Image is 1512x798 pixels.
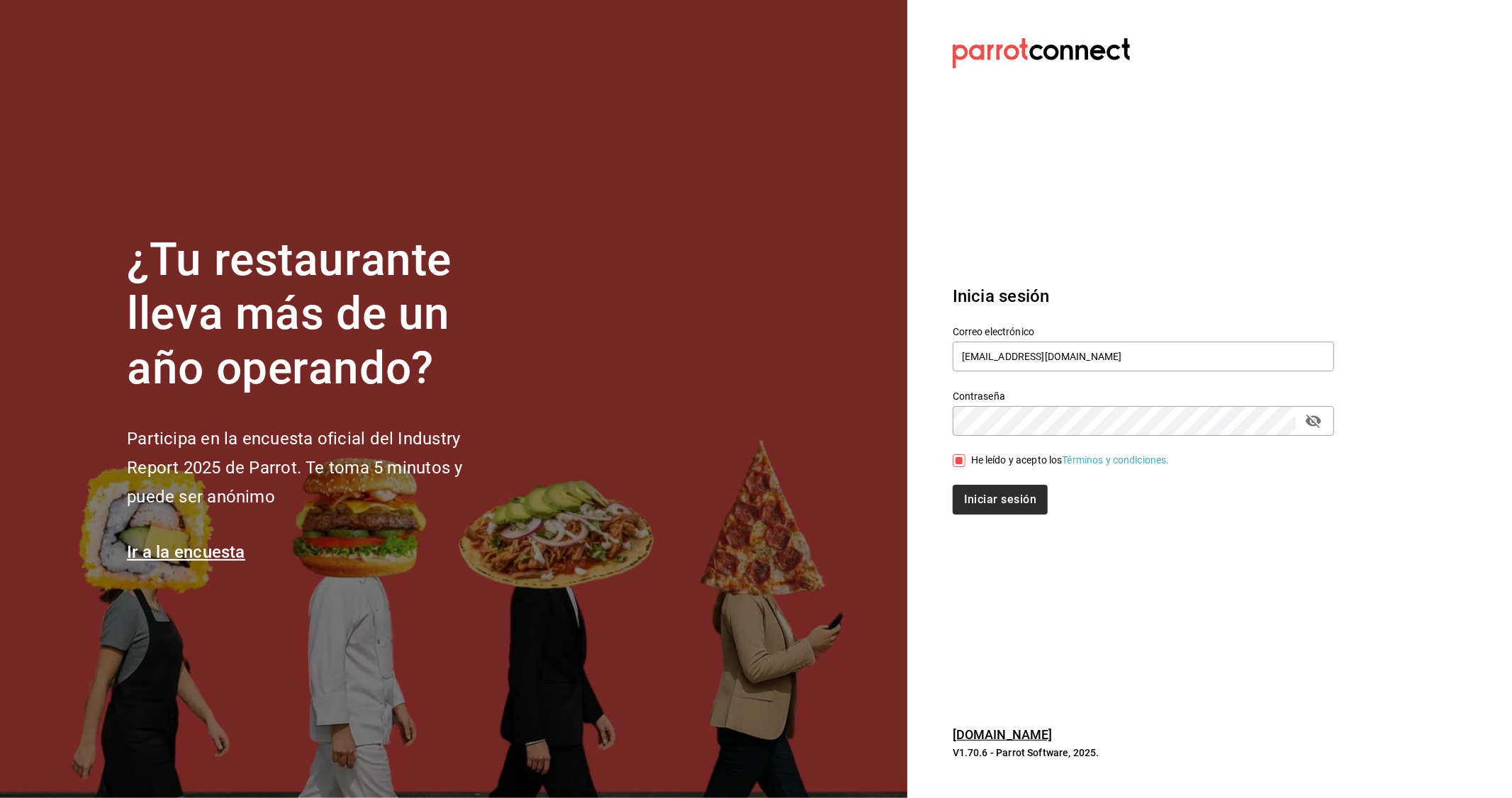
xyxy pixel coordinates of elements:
[971,453,1170,468] div: He leído y acepto los
[953,327,1334,337] label: Correo electrónico
[953,485,1048,515] button: Iniciar sesión
[127,233,510,396] h1: ¿Tu restaurante lleva más de un año operando?
[953,727,1053,742] a: [DOMAIN_NAME]
[127,425,510,511] h2: Participa en la encuesta oficial del Industry Report 2025 de Parrot. Te toma 5 minutos y puede se...
[953,342,1334,371] input: Ingresa tu correo electrónico
[127,542,245,562] a: Ir a la encuesta
[953,391,1334,401] label: Contraseña
[1063,454,1170,466] a: Términos y condiciones.
[953,746,1334,760] p: V1.70.6 - Parrot Software, 2025.
[1301,409,1326,433] button: passwordField
[953,283,1334,309] h3: Inicia sesión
